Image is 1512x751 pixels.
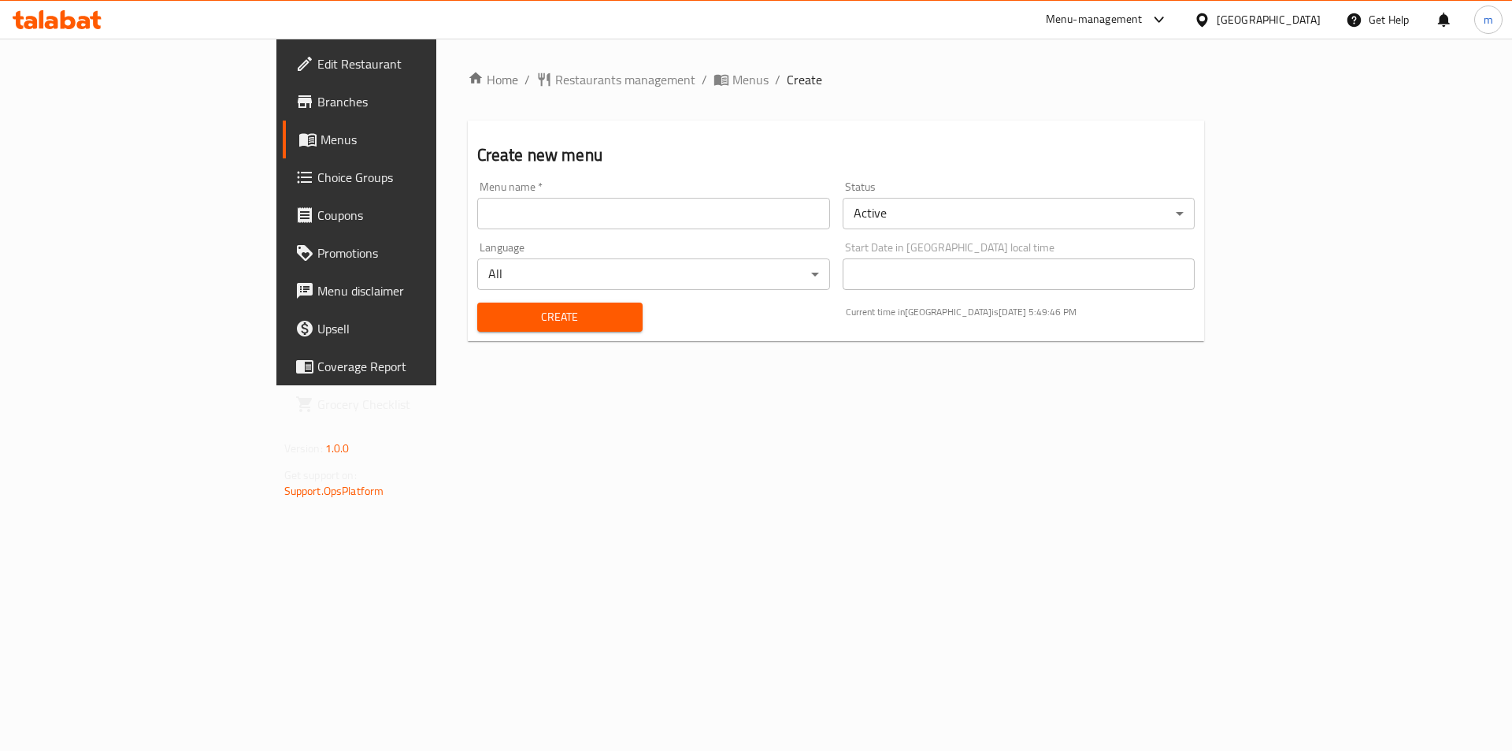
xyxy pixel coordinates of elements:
[325,438,350,459] span: 1.0.0
[283,385,529,423] a: Grocery Checklist
[317,206,517,225] span: Coupons
[468,70,1205,89] nav: breadcrumb
[284,465,357,485] span: Get support on:
[1217,11,1321,28] div: [GEOGRAPHIC_DATA]
[284,481,384,501] a: Support.OpsPlatform
[477,258,830,290] div: All
[321,130,517,149] span: Menus
[317,54,517,73] span: Edit Restaurant
[283,45,529,83] a: Edit Restaurant
[283,310,529,348] a: Upsell
[283,348,529,385] a: Coverage Report
[732,70,769,89] span: Menus
[283,158,529,196] a: Choice Groups
[284,438,323,459] span: Version:
[317,395,517,414] span: Grocery Checklist
[1484,11,1493,28] span: m
[317,168,517,187] span: Choice Groups
[283,121,529,158] a: Menus
[787,70,822,89] span: Create
[477,143,1195,167] h2: Create new menu
[477,303,643,332] button: Create
[1046,10,1143,29] div: Menu-management
[536,70,695,89] a: Restaurants management
[555,70,695,89] span: Restaurants management
[317,281,517,300] span: Menu disclaimer
[317,357,517,376] span: Coverage Report
[775,70,780,89] li: /
[702,70,707,89] li: /
[317,319,517,338] span: Upsell
[477,198,830,229] input: Please enter Menu name
[490,307,630,327] span: Create
[283,272,529,310] a: Menu disclaimer
[713,70,769,89] a: Menus
[317,244,517,262] span: Promotions
[283,196,529,234] a: Coupons
[846,305,1195,319] p: Current time in [GEOGRAPHIC_DATA] is [DATE] 5:49:46 PM
[283,234,529,272] a: Promotions
[283,83,529,121] a: Branches
[843,198,1195,229] div: Active
[317,92,517,111] span: Branches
